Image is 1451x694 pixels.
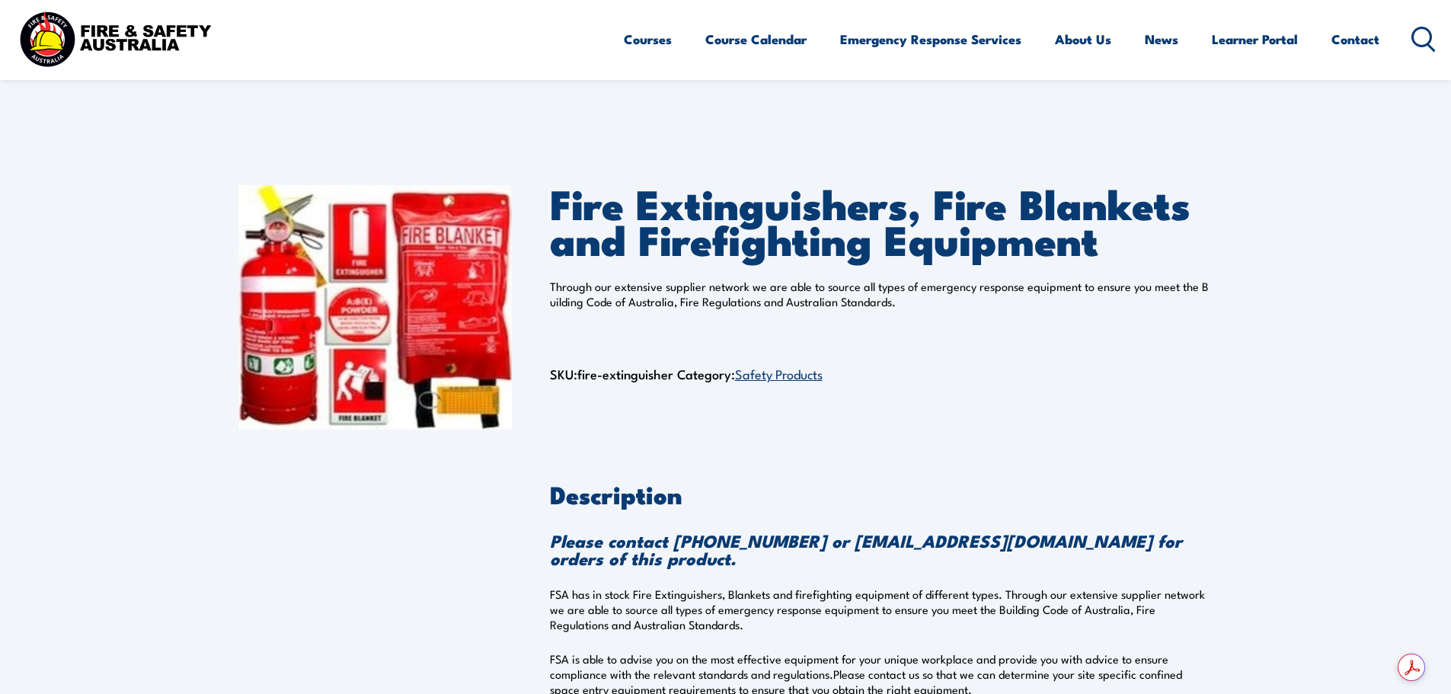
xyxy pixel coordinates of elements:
[550,364,673,383] span: SKU:
[550,483,1213,504] h2: Description
[677,364,823,383] span: Category:
[1055,19,1111,59] a: About Us
[577,364,673,383] span: fire-extinguisher
[550,527,1182,571] strong: Please contact [PHONE_NUMBER] or [EMAIL_ADDRESS][DOMAIN_NAME] for orders of this product.
[735,364,823,382] a: Safety Products
[238,185,512,430] img: Fire Extinguishers, Fire Blankets and Firefighting Equipment
[1331,19,1379,59] a: Contact
[550,185,1213,256] h1: Fire Extinguishers, Fire Blankets and Firefighting Equipment
[624,19,672,59] a: Courses
[550,279,1213,309] p: Through our extensive supplier network we are able to source all types of emergency response equi...
[550,587,1213,632] p: FSA has in stock Fire Extinguishers, Blankets and firefighting equipment of different types. Thro...
[705,19,807,59] a: Course Calendar
[1145,19,1178,59] a: News
[1212,19,1298,59] a: Learner Portal
[840,19,1021,59] a: Emergency Response Services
